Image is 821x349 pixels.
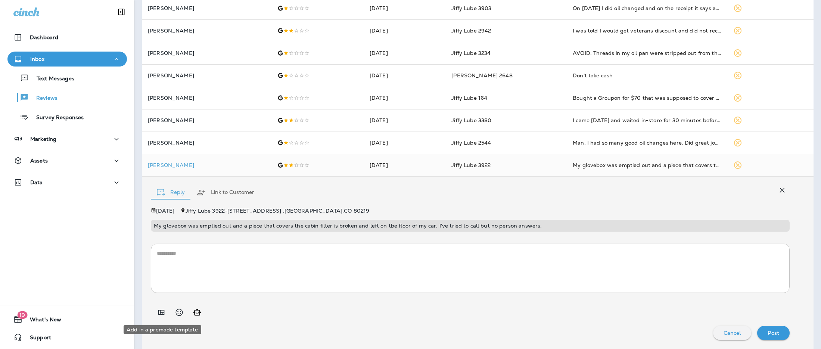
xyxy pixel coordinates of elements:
p: [PERSON_NAME] [148,117,265,123]
p: Reviews [29,95,57,102]
span: Jiffy Lube 3234 [451,50,491,56]
span: Jiffy Lube 3903 [451,5,491,12]
button: Assets [7,153,127,168]
button: Collapse Sidebar [111,4,132,19]
button: Generate AI response [190,305,205,320]
div: Add in a premade template [124,325,201,334]
button: Link to Customer [191,179,260,206]
div: Don't take cash [573,72,721,79]
button: Survey Responses [7,109,127,125]
div: Click to view Customer Drawer [148,162,265,168]
span: Jiffy Lube 3922 [451,162,491,169]
span: Jiffy Lube 164 [451,95,487,101]
td: [DATE] [364,19,445,42]
div: On 9/11/2025 I did oil changed and on the receipt it says added windsheild fluid and coolant leve... [573,4,721,12]
span: Jiffy Lube 3922 - [STREET_ADDRESS] , [GEOGRAPHIC_DATA] , CO 80219 [186,207,369,214]
button: Add in a premade template [154,305,169,320]
span: What's New [22,316,61,325]
p: Text Messages [29,75,74,83]
p: Marketing [30,136,56,142]
button: Dashboard [7,30,127,45]
span: Jiffy Lube 2544 [451,139,491,146]
span: 19 [17,311,27,319]
button: Support [7,330,127,345]
button: 19What's New [7,312,127,327]
span: Support [22,334,51,343]
td: [DATE] [364,87,445,109]
p: [PERSON_NAME] [148,95,265,101]
div: AVOID. Threads in my oil pan were stripped out from them using an impact gun. They attempted to s... [573,49,721,57]
td: [DATE] [364,132,445,154]
p: Dashboard [30,34,58,40]
td: [DATE] [364,109,445,132]
p: [PERSON_NAME] [148,5,265,11]
button: Post [757,326,790,340]
button: Select an emoji [172,305,187,320]
p: [PERSON_NAME] [148,28,265,34]
td: [DATE] [364,154,445,176]
button: Inbox [7,52,127,67]
button: Text Messages [7,70,127,86]
p: [PERSON_NAME] [148,162,265,168]
p: Inbox [30,56,44,62]
td: [DATE] [364,42,445,64]
p: [PERSON_NAME] [148,50,265,56]
p: [DATE] [156,208,174,214]
p: [PERSON_NAME] [148,140,265,146]
p: Assets [30,158,48,164]
td: [DATE] [364,64,445,87]
p: [PERSON_NAME] [148,72,265,78]
div: Bought a Groupon for $70 that was supposed to cover a full synthetic oil change. Let them know I ... [573,94,721,102]
p: My glovebox was emptied out and a piece that covers the cabin filter is broken and left on tbe fl... [154,223,787,229]
div: Man, I had so many good oil changes here. Did great jobs. But the thing with vehicles is there ar... [573,139,721,146]
button: Reply [151,179,191,206]
div: My glovebox was emptied out and a piece that covers the cabin filter is broken and left on tbe fl... [573,161,721,169]
span: [PERSON_NAME] 2648 [451,72,513,79]
div: I came 2 weeks ago and waited in-store for 30 minutes before they told me they didn’t have my oil... [573,117,721,124]
p: Data [30,179,43,185]
span: Jiffy Lube 2942 [451,27,491,34]
p: Post [768,330,779,336]
button: Cancel [713,326,752,340]
p: Survey Responses [29,114,84,121]
button: Marketing [7,132,127,146]
div: I was told I would get veterans discount and did not receive it I asked for medium priced battery... [573,27,721,34]
p: Cancel [724,330,741,336]
button: Reviews [7,90,127,105]
span: Jiffy Lube 3380 [451,117,491,124]
button: Data [7,175,127,190]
